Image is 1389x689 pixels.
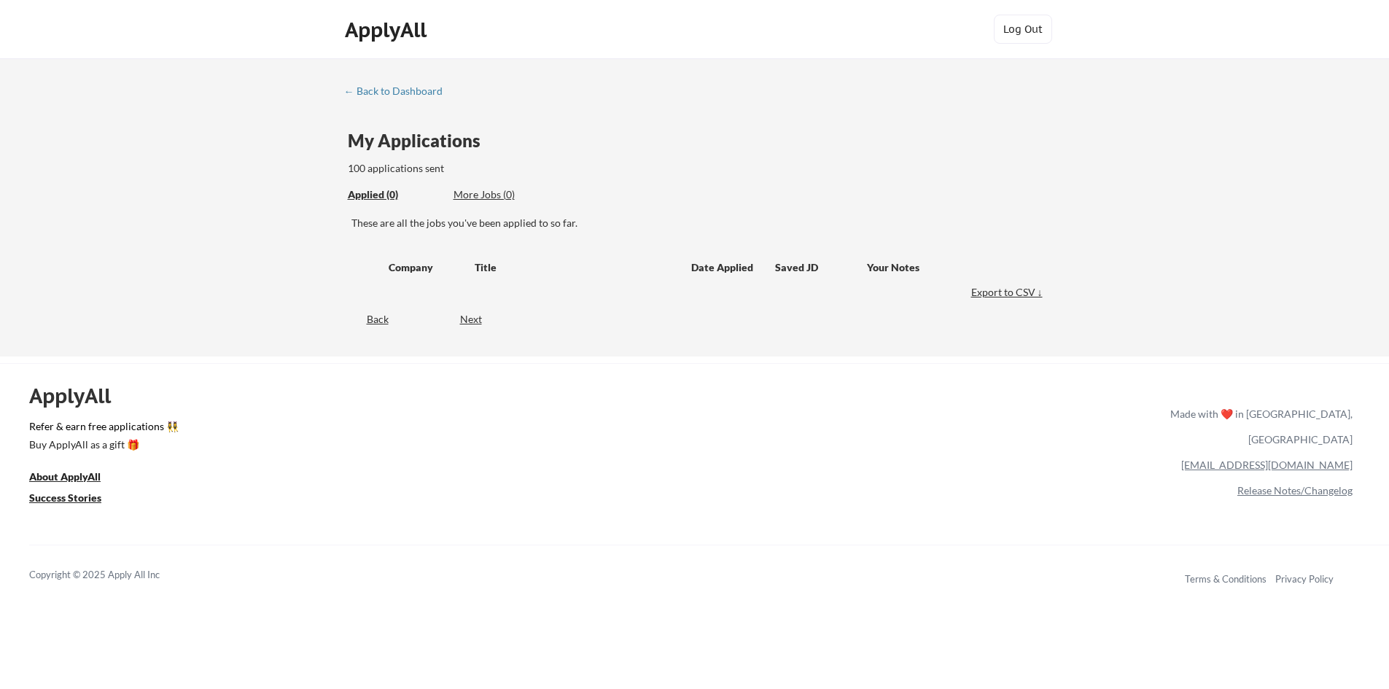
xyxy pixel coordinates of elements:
[345,17,431,42] div: ApplyAll
[348,187,443,202] div: Applied (0)
[994,15,1052,44] button: Log Out
[454,187,561,202] div: More Jobs (0)
[29,421,865,437] a: Refer & earn free applications 👯‍♀️
[1181,459,1353,471] a: [EMAIL_ADDRESS][DOMAIN_NAME]
[1237,484,1353,497] a: Release Notes/Changelog
[460,312,499,327] div: Next
[344,312,389,327] div: Back
[29,469,121,487] a: About ApplyAll
[475,260,677,275] div: Title
[29,491,101,504] u: Success Stories
[344,86,454,96] div: ← Back to Dashboard
[1185,573,1267,585] a: Terms & Conditions
[348,187,443,203] div: These are all the jobs you've been applied to so far.
[29,440,175,450] div: Buy ApplyAll as a gift 🎁
[389,260,462,275] div: Company
[867,260,1033,275] div: Your Notes
[29,490,121,508] a: Success Stories
[971,285,1046,300] div: Export to CSV ↓
[691,260,755,275] div: Date Applied
[29,437,175,455] a: Buy ApplyAll as a gift 🎁
[348,132,492,149] div: My Applications
[29,470,101,483] u: About ApplyAll
[351,216,1046,230] div: These are all the jobs you've been applied to so far.
[454,187,561,203] div: These are job applications we think you'd be a good fit for, but couldn't apply you to automatica...
[29,568,197,583] div: Copyright © 2025 Apply All Inc
[29,384,128,408] div: ApplyAll
[775,254,867,280] div: Saved JD
[1164,401,1353,452] div: Made with ❤️ in [GEOGRAPHIC_DATA], [GEOGRAPHIC_DATA]
[344,85,454,100] a: ← Back to Dashboard
[1275,573,1334,585] a: Privacy Policy
[348,161,630,176] div: 100 applications sent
